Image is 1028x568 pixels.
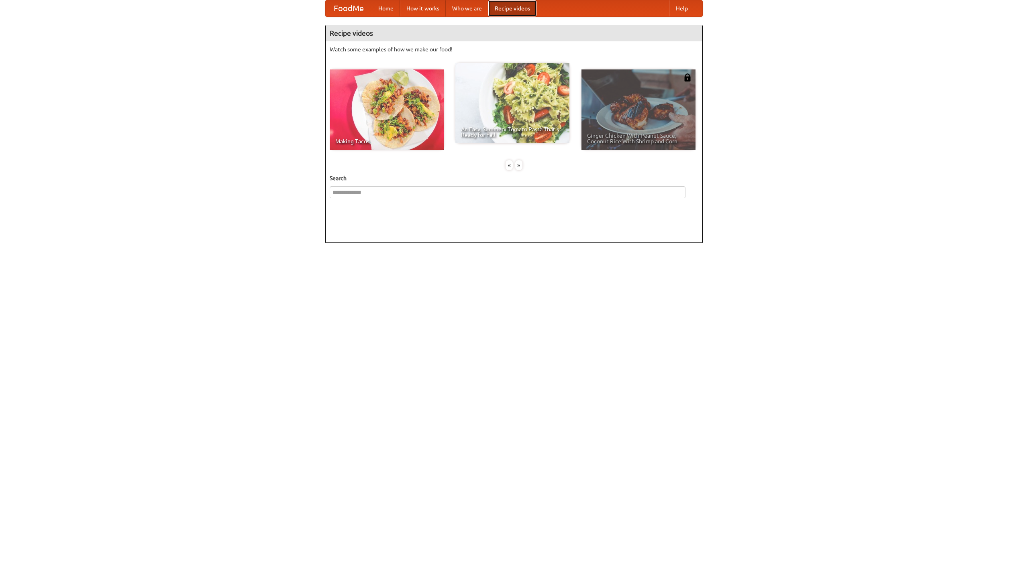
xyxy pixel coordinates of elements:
h5: Search [330,174,698,182]
span: Making Tacos [335,138,438,144]
img: 483408.png [683,73,691,81]
a: Making Tacos [330,69,444,150]
a: Help [669,0,694,16]
div: » [515,160,522,170]
span: An Easy, Summery Tomato Pasta That's Ready for Fall [461,126,564,138]
div: « [506,160,513,170]
a: Who we are [446,0,488,16]
p: Watch some examples of how we make our food! [330,45,698,53]
a: FoodMe [326,0,372,16]
a: How it works [400,0,446,16]
h4: Recipe videos [326,25,702,41]
a: Recipe videos [488,0,536,16]
a: Home [372,0,400,16]
a: An Easy, Summery Tomato Pasta That's Ready for Fall [455,63,569,143]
